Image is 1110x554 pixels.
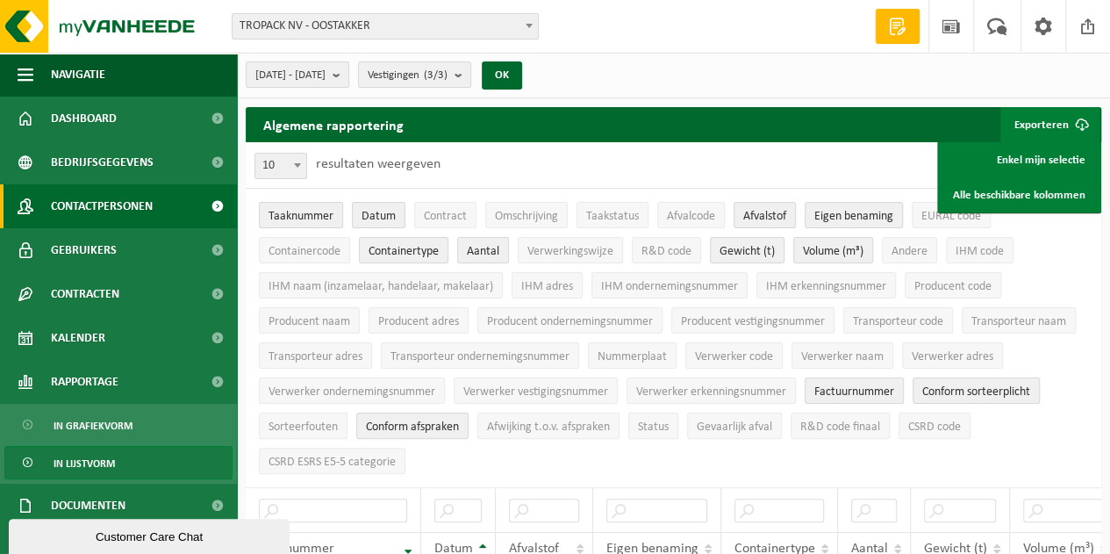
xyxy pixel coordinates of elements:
[814,385,894,399] span: Factuurnummer
[512,272,583,299] button: IHM adresIHM adres: Activate to sort
[51,484,125,528] span: Documenten
[521,280,573,293] span: IHM adres
[588,342,677,369] button: NummerplaatNummerplaat: Activate to sort
[667,210,715,223] span: Afvalcode
[638,421,669,434] span: Status
[710,237,784,263] button: Gewicht (t)Gewicht (t): Activate to sort
[905,272,1001,299] button: Producent codeProducent code: Activate to sort
[681,315,825,328] span: Producent vestigingsnummer
[801,350,884,363] span: Verwerker naam
[803,245,863,258] span: Volume (m³)
[4,408,233,442] a: In grafiekvorm
[51,316,105,360] span: Kalender
[269,385,435,399] span: Verwerker ondernemingsnummer
[414,202,476,228] button: ContractContract: Activate to sort
[627,378,796,404] button: Verwerker erkenningsnummerVerwerker erkenningsnummer: Activate to sort
[482,61,522,90] button: OK
[687,413,782,439] button: Gevaarlijk afval : Activate to sort
[487,315,653,328] span: Producent ondernemingsnummer
[636,385,786,399] span: Verwerker erkenningsnummer
[51,97,117,140] span: Dashboard
[892,245,927,258] span: Andere
[269,315,350,328] span: Producent naam
[259,272,503,299] button: IHM naam (inzamelaar, handelaar, makelaar)IHM naam (inzamelaar, handelaar, makelaar): Activate to...
[882,237,937,263] button: AndereAndere: Activate to sort
[913,378,1040,404] button: Conform sorteerplicht : Activate to sort
[316,157,440,171] label: resultaten weergeven
[477,413,619,439] button: Afwijking t.o.v. afsprakenAfwijking t.o.v. afspraken: Activate to sort
[793,237,873,263] button: Volume (m³)Volume (m³): Activate to sort
[4,446,233,479] a: In lijstvorm
[358,61,471,88] button: Vestigingen(3/3)
[971,315,1066,328] span: Transporteur naam
[51,228,117,272] span: Gebruikers
[381,342,579,369] button: Transporteur ondernemingsnummerTransporteur ondernemingsnummer : Activate to sort
[246,61,349,88] button: [DATE] - [DATE]
[576,202,648,228] button: TaakstatusTaakstatus: Activate to sort
[487,421,610,434] span: Afwijking t.o.v. afspraken
[800,421,880,434] span: R&D code finaal
[356,413,469,439] button: Conform afspraken : Activate to sort
[912,202,991,228] button: EURAL codeEURAL code: Activate to sort
[628,413,678,439] button: StatusStatus: Activate to sort
[359,237,448,263] button: ContainertypeContainertype: Activate to sort
[962,307,1076,334] button: Transporteur naamTransporteur naam: Activate to sort
[720,245,775,258] span: Gewicht (t)
[485,202,568,228] button: OmschrijvingOmschrijving: Activate to sort
[362,210,396,223] span: Datum
[269,210,333,223] span: Taaknummer
[766,280,886,293] span: IHM erkenningsnummer
[946,237,1013,263] button: IHM codeIHM code: Activate to sort
[921,210,981,223] span: EURAL code
[51,184,153,228] span: Contactpersonen
[518,237,623,263] button: VerwerkingswijzeVerwerkingswijze: Activate to sort
[843,307,953,334] button: Transporteur codeTransporteur code: Activate to sort
[269,350,362,363] span: Transporteur adres
[914,280,992,293] span: Producent code
[457,237,509,263] button: AantalAantal: Activate to sort
[685,342,783,369] button: Verwerker codeVerwerker code: Activate to sort
[378,315,459,328] span: Producent adres
[369,307,469,334] button: Producent adresProducent adres: Activate to sort
[246,107,421,142] h2: Algemene rapportering
[259,307,360,334] button: Producent naamProducent naam: Activate to sort
[259,448,405,474] button: CSRD ESRS E5-5 categorieCSRD ESRS E5-5 categorie: Activate to sort
[463,385,608,399] span: Verwerker vestigingsnummer
[232,13,539,40] span: TROPACK NV - OOSTAKKER
[54,409,132,442] span: In grafiekvorm
[853,315,943,328] span: Transporteur code
[259,342,372,369] button: Transporteur adresTransporteur adres: Activate to sort
[51,272,119,316] span: Contracten
[912,350,993,363] span: Verwerker adres
[424,69,448,81] count: (3/3)
[586,210,639,223] span: Taakstatus
[591,272,748,299] button: IHM ondernemingsnummerIHM ondernemingsnummer: Activate to sort
[259,378,445,404] button: Verwerker ondernemingsnummerVerwerker ondernemingsnummer: Activate to sort
[454,378,618,404] button: Verwerker vestigingsnummerVerwerker vestigingsnummer: Activate to sort
[805,202,903,228] button: Eigen benamingEigen benaming: Activate to sort
[598,350,667,363] span: Nummerplaat
[255,154,306,178] span: 10
[54,447,115,480] span: In lijstvorm
[477,307,662,334] button: Producent ondernemingsnummerProducent ondernemingsnummer: Activate to sort
[805,378,904,404] button: FactuurnummerFactuurnummer: Activate to sort
[632,237,701,263] button: R&D codeR&amp;D code: Activate to sort
[527,245,613,258] span: Verwerkingswijze
[269,421,338,434] span: Sorteerfouten
[495,210,558,223] span: Omschrijving
[467,245,499,258] span: Aantal
[233,14,538,39] span: TROPACK NV - OOSTAKKER
[922,385,1030,399] span: Conform sorteerplicht
[1000,107,1099,142] button: Exporteren
[695,350,773,363] span: Verwerker code
[390,350,569,363] span: Transporteur ondernemingsnummer
[657,202,725,228] button: AfvalcodeAfvalcode: Activate to sort
[940,142,1099,177] a: Enkel mijn selectie
[51,140,154,184] span: Bedrijfsgegevens
[254,153,307,179] span: 10
[697,421,772,434] span: Gevaarlijk afval
[756,272,896,299] button: IHM erkenningsnummerIHM erkenningsnummer: Activate to sort
[51,360,118,404] span: Rapportage
[255,62,326,89] span: [DATE] - [DATE]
